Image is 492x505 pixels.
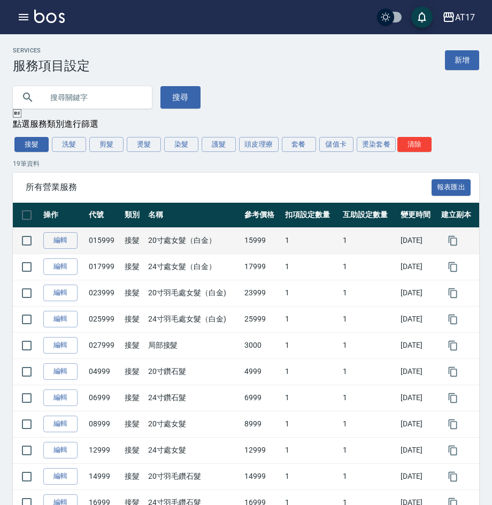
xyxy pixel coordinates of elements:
[86,358,122,385] td: 04999
[43,258,78,275] a: 編輯
[432,179,471,196] button: 報表匯出
[86,463,122,489] td: 14999
[282,306,340,332] td: 1
[122,227,145,254] td: 接髮
[43,468,78,485] a: 編輯
[242,358,282,385] td: 4999
[340,203,398,228] th: 互助設定數量
[340,463,398,489] td: 1
[43,363,78,380] a: 編輯
[282,463,340,489] td: 1
[145,280,242,306] td: 20寸羽毛處女髮（白金)
[122,280,145,306] td: 接髮
[145,411,242,437] td: 20寸處女髮
[122,463,145,489] td: 接髮
[340,227,398,254] td: 1
[122,332,145,358] td: 接髮
[340,385,398,411] td: 1
[202,137,236,152] button: 護髮
[398,227,439,254] td: [DATE]
[398,463,439,489] td: [DATE]
[86,227,122,254] td: 015999
[242,385,282,411] td: 6999
[398,280,439,306] td: [DATE]
[282,332,340,358] td: 1
[52,137,86,152] button: 洗髮
[282,203,340,228] th: 扣項設定數量
[398,306,439,332] td: [DATE]
[13,58,90,73] h3: 服務項目設定
[398,254,439,280] td: [DATE]
[122,358,145,385] td: 接髮
[282,385,340,411] td: 1
[282,280,340,306] td: 1
[438,6,479,28] button: AT17
[86,411,122,437] td: 08999
[340,254,398,280] td: 1
[13,119,479,130] div: 點選服務類別進行篩選
[439,203,479,228] th: 建立副本
[43,389,78,406] a: 編輯
[242,254,282,280] td: 17999
[282,254,340,280] td: 1
[86,385,122,411] td: 06999
[43,232,78,249] a: 編輯
[122,306,145,332] td: 接髮
[86,332,122,358] td: 027999
[242,227,282,254] td: 15999
[127,137,161,152] button: 燙髮
[340,306,398,332] td: 1
[242,411,282,437] td: 8999
[160,86,201,109] button: 搜尋
[122,411,145,437] td: 接髮
[319,137,353,152] button: 儲值卡
[282,137,316,152] button: 套餐
[86,254,122,280] td: 017999
[145,358,242,385] td: 20寸鑽石髮
[41,203,86,228] th: 操作
[397,137,432,152] button: 清除
[86,437,122,463] td: 12999
[13,159,479,169] p: 19 筆資料
[34,10,65,23] img: Logo
[398,358,439,385] td: [DATE]
[43,442,78,458] a: 編輯
[340,411,398,437] td: 1
[455,11,475,24] div: AT17
[242,203,282,228] th: 參考價格
[340,332,398,358] td: 1
[398,203,439,228] th: 變更時間
[43,337,78,354] a: 編輯
[43,311,78,327] a: 編輯
[282,437,340,463] td: 1
[122,203,145,228] th: 類別
[164,137,198,152] button: 染髮
[122,385,145,411] td: 接髮
[411,6,433,28] button: save
[445,50,479,70] a: 新增
[145,227,242,254] td: 20寸處女髮（白金）
[242,463,282,489] td: 14999
[145,385,242,411] td: 24寸鑽石髮
[145,254,242,280] td: 24寸處女髮（白金）
[242,437,282,463] td: 12999
[398,385,439,411] td: [DATE]
[43,285,78,301] a: 編輯
[145,437,242,463] td: 24寸處女髮
[122,437,145,463] td: 接髮
[89,137,124,152] button: 剪髮
[357,137,396,152] button: 燙染套餐
[43,416,78,432] a: 編輯
[14,137,49,152] button: 接髮
[398,411,439,437] td: [DATE]
[242,280,282,306] td: 23999
[145,332,242,358] td: 局部接髮
[86,280,122,306] td: 023999
[122,254,145,280] td: 接髮
[239,137,279,152] button: 頭皮理療
[86,306,122,332] td: 025999
[282,411,340,437] td: 1
[145,306,242,332] td: 24寸羽毛處女髮（白金)
[86,203,122,228] th: 代號
[398,332,439,358] td: [DATE]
